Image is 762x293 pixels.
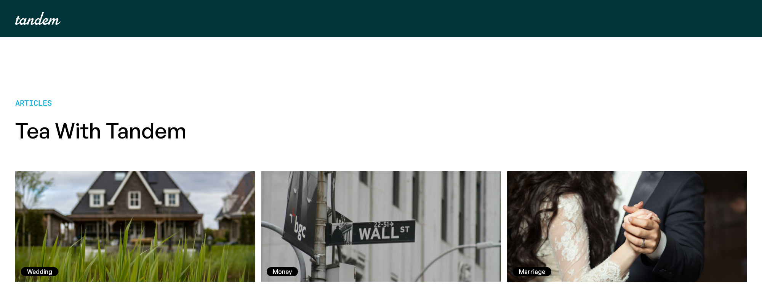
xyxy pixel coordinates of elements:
[15,119,186,141] h2: Tea with Tandem
[519,267,545,276] div: Marriage
[27,267,52,276] div: Wedding
[273,267,292,276] div: Money
[15,12,61,25] a: home
[15,98,186,107] p: articles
